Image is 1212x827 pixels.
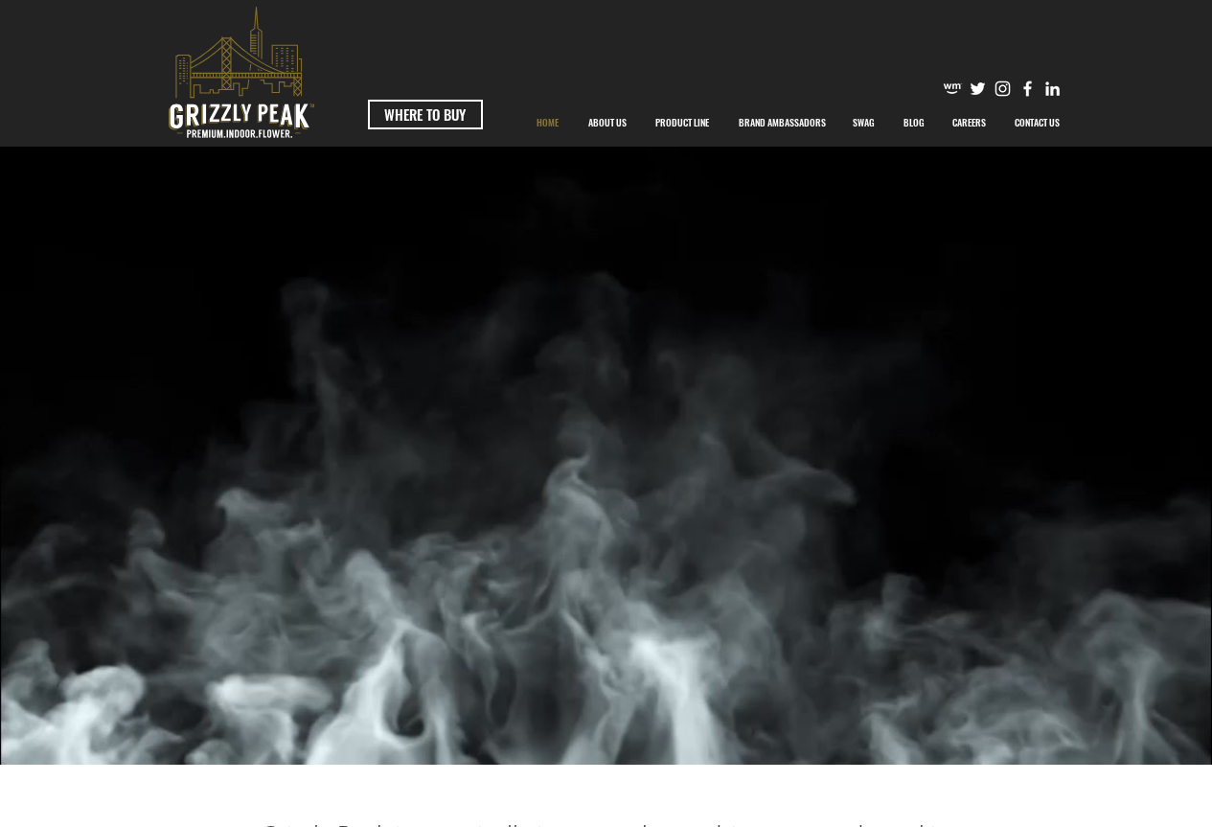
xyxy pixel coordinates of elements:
[527,99,568,147] p: HOME
[384,104,466,125] span: WHERE TO BUY
[368,100,483,129] a: WHERE TO BUY
[724,99,838,147] div: BRAND AMBASSADORS
[894,99,934,147] p: BLOG
[522,99,574,147] a: HOME
[1005,99,1069,147] p: CONTACT US
[579,99,636,147] p: ABOUT US
[943,79,963,99] img: weedmaps
[729,99,835,147] p: BRAND AMBASSADORS
[843,99,884,147] p: SWAG
[574,99,641,147] a: ABOUT US
[522,99,1075,147] nav: Site
[838,99,889,147] a: SWAG
[938,99,1000,147] a: CAREERS
[1000,99,1075,147] a: CONTACT US
[1018,79,1038,99] img: Facebook
[993,79,1013,99] img: Instagram
[646,99,719,147] p: PRODUCT LINE
[889,99,938,147] a: BLOG
[169,7,314,138] svg: premium-indoor-flower
[641,99,724,147] a: PRODUCT LINE
[1042,79,1063,99] img: Likedin
[943,99,995,147] p: CAREERS
[943,79,1063,99] ul: Social Bar
[968,79,988,99] img: Twitter
[49,148,1146,765] div: Your Video Title Video Player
